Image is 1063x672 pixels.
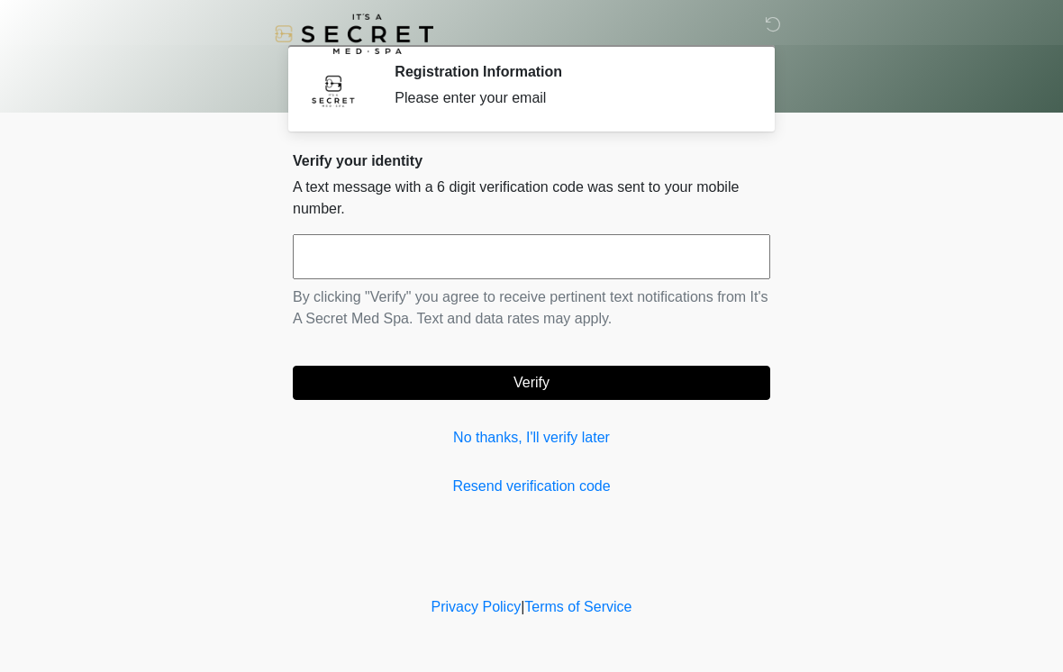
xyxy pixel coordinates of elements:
h2: Verify your identity [293,152,770,169]
img: It's A Secret Med Spa Logo [275,14,433,54]
p: By clicking "Verify" you agree to receive pertinent text notifications from It's A Secret Med Spa... [293,286,770,330]
div: Please enter your email [395,87,743,109]
a: Terms of Service [524,599,631,614]
a: Resend verification code [293,476,770,497]
button: Verify [293,366,770,400]
p: A text message with a 6 digit verification code was sent to your mobile number. [293,177,770,220]
img: Agent Avatar [306,63,360,117]
a: No thanks, I'll verify later [293,427,770,449]
h2: Registration Information [395,63,743,80]
a: Privacy Policy [432,599,522,614]
a: | [521,599,524,614]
